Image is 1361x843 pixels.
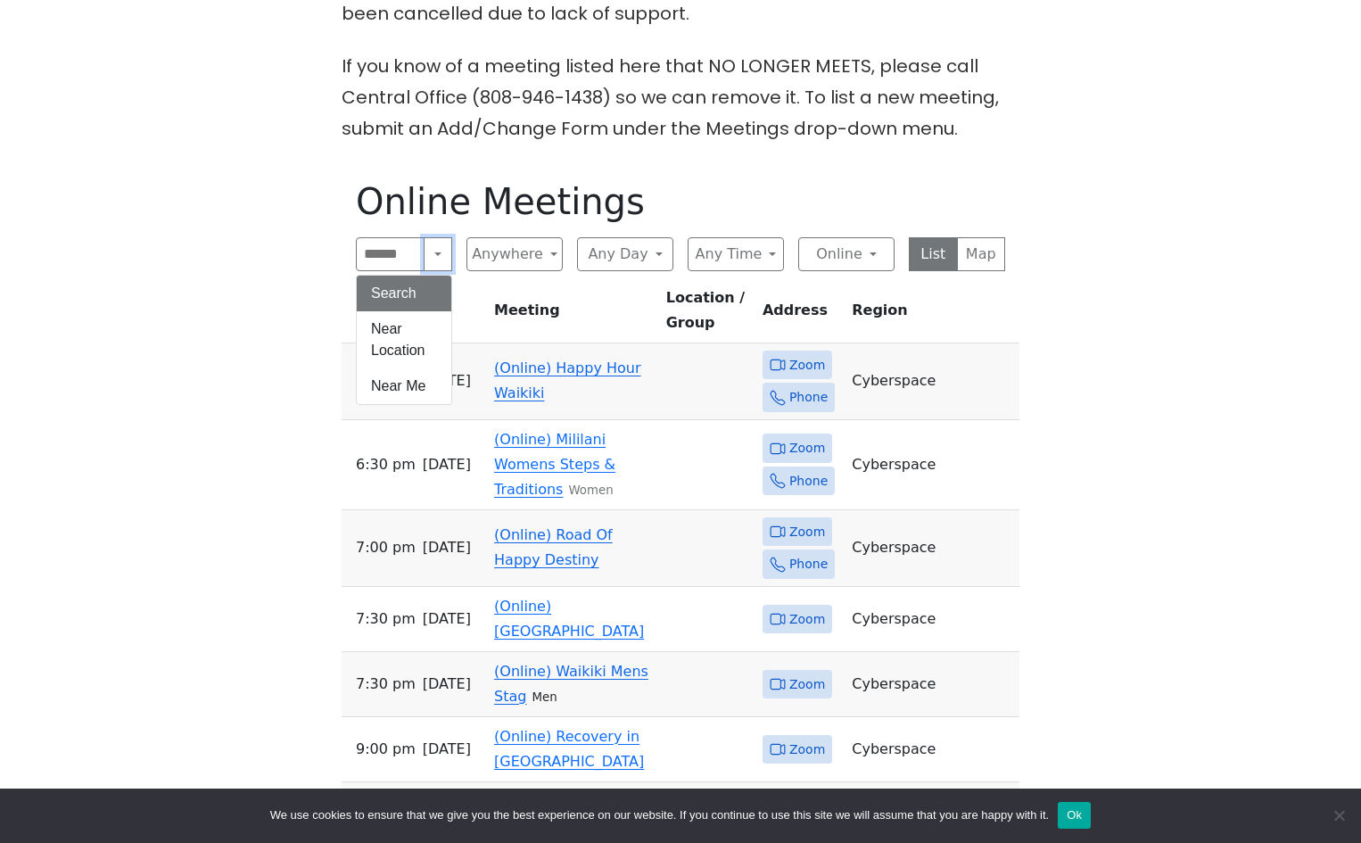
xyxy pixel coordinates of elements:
th: Location / Group [659,285,755,343]
button: Online [798,237,895,271]
span: [DATE] [423,737,471,762]
input: Search [356,237,425,271]
th: Region [845,285,1019,343]
h1: Online Meetings [356,180,1005,223]
button: Any Day [577,237,673,271]
a: (Online) Happy Hour Waikiki [494,360,640,401]
button: List [909,237,958,271]
span: [DATE] [423,452,471,477]
small: Women [568,483,613,497]
span: 9:00 PM [356,737,416,762]
span: [DATE] [423,535,471,560]
button: Search [357,276,451,311]
p: If you know of a meeting listed here that NO LONGER MEETS, please call Central Office (808-946-14... [342,51,1019,145]
a: (Online) Mililani Womens Steps & Traditions [494,431,615,498]
button: Map [957,237,1006,271]
a: (Online) Waikiki Mens Stag [494,663,648,705]
span: We use cookies to ensure that we give you the best experience on our website. If you continue to ... [270,806,1049,824]
span: Zoom [789,739,825,761]
span: Zoom [789,608,825,631]
button: Near Location [357,311,451,368]
button: Near Me [357,368,451,404]
button: Any Time [688,237,784,271]
a: (Online) [GEOGRAPHIC_DATA] [494,598,644,640]
span: Phone [789,470,828,492]
button: Search [424,237,452,271]
th: Meeting [487,285,659,343]
span: 7:30 PM [356,607,416,632]
button: Anywhere [466,237,563,271]
span: Zoom [789,521,825,543]
td: Cyberspace [845,420,1019,510]
th: Time [342,285,487,343]
a: (Online) Recovery in [GEOGRAPHIC_DATA] [494,728,644,770]
span: 7:00 PM [356,535,416,560]
small: Men [532,690,557,704]
span: No [1330,806,1348,824]
span: Zoom [789,437,825,459]
td: Cyberspace [845,343,1019,420]
td: Cyberspace [845,510,1019,587]
span: Phone [789,553,828,575]
span: 6:30 PM [356,452,416,477]
span: Zoom [789,674,825,696]
td: Cyberspace [845,717,1019,782]
td: Cyberspace [845,587,1019,652]
th: Address [755,285,845,343]
button: Ok [1058,802,1091,829]
a: (Online) Road Of Happy Destiny [494,526,613,568]
span: Zoom [789,354,825,376]
span: [DATE] [423,672,471,697]
span: [DATE] [423,607,471,632]
span: Phone [789,386,828,409]
td: Cyberspace [845,652,1019,717]
span: 7:30 PM [356,672,416,697]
